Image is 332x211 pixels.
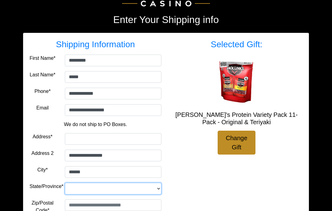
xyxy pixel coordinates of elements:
[23,14,309,25] h2: Enter Your Shipping info
[218,131,255,155] a: Change Gift
[171,39,302,50] h3: Selected Gift:
[171,111,302,126] h5: [PERSON_NAME]'s Protein Variety Pack 11-Pack - Original & Teriyaki
[31,150,53,157] label: Address 2
[36,104,49,112] label: Email
[30,71,56,79] label: Last Name*
[30,39,161,50] h3: Shipping Information
[37,166,48,174] label: City*
[33,133,53,140] label: Address*
[34,88,51,95] label: Phone*
[212,57,261,106] img: Jack Link's Protein Variety Pack 11-Pack - Original & Teriyaki
[30,183,63,190] label: State/Province*
[30,55,55,62] label: First Name*
[34,121,157,128] p: We do not ship to PO Boxes.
